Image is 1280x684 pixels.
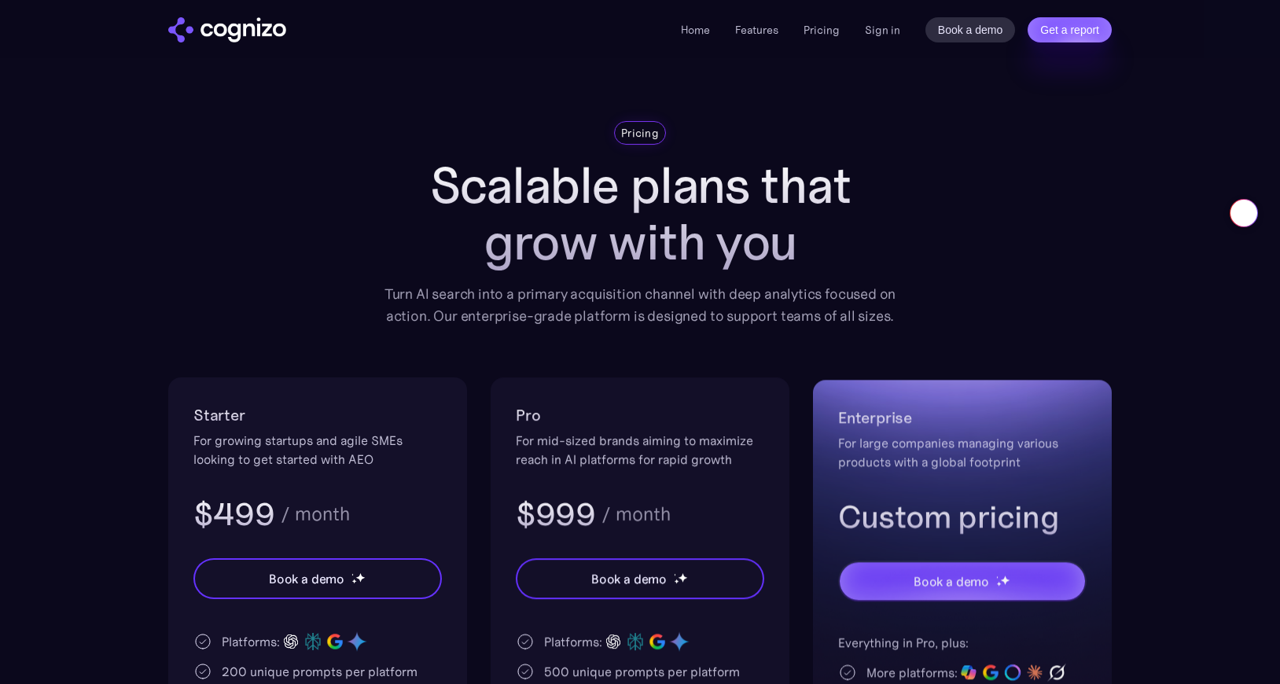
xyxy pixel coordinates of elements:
div: Book a demo [269,569,344,588]
h3: $999 [516,494,595,535]
div: / month [281,505,350,524]
div: For mid-sized brands aiming to maximize reach in AI platforms for rapid growth [516,431,764,469]
div: Everything in Pro, plus: [838,633,1087,652]
img: star [351,579,357,584]
h1: Scalable plans that grow with you [373,157,907,270]
div: / month [601,505,671,524]
a: Book a demostarstarstar [838,561,1087,601]
img: star [674,574,676,576]
img: cognizo logo [168,17,286,42]
div: 200 unique prompts per platform [222,662,417,681]
h2: Pro [516,403,764,428]
a: Book a demo [925,17,1016,42]
div: For large companies managing various products with a global footprint [838,433,1087,471]
div: Book a demo [591,569,667,588]
a: home [168,17,286,42]
a: Pricing [804,23,840,37]
div: Book a demo [914,572,989,590]
h2: Starter [193,403,442,428]
a: Book a demostarstarstar [516,558,764,599]
a: Features [735,23,778,37]
div: Turn AI search into a primary acquisition channel with deep analytics focused on action. Our ente... [373,283,907,327]
div: For growing startups and agile SMEs looking to get started with AEO [193,431,442,469]
div: Platforms: [544,632,602,651]
h3: $499 [193,494,274,535]
img: star [996,581,1002,587]
h3: Custom pricing [838,496,1087,537]
h2: Enterprise [838,405,1087,430]
img: star [1000,575,1010,585]
a: Home [681,23,710,37]
div: More platforms: [866,663,958,682]
div: 500 unique prompts per platform [544,662,740,681]
img: star [678,572,688,583]
img: star [351,573,354,576]
img: star [355,572,366,583]
a: Sign in [865,20,900,39]
div: Pricing [621,125,659,141]
div: Platforms: [222,632,280,651]
a: Get a report [1028,17,1112,42]
a: Book a demostarstarstar [193,558,442,599]
img: star [674,579,679,584]
img: star [996,576,999,579]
